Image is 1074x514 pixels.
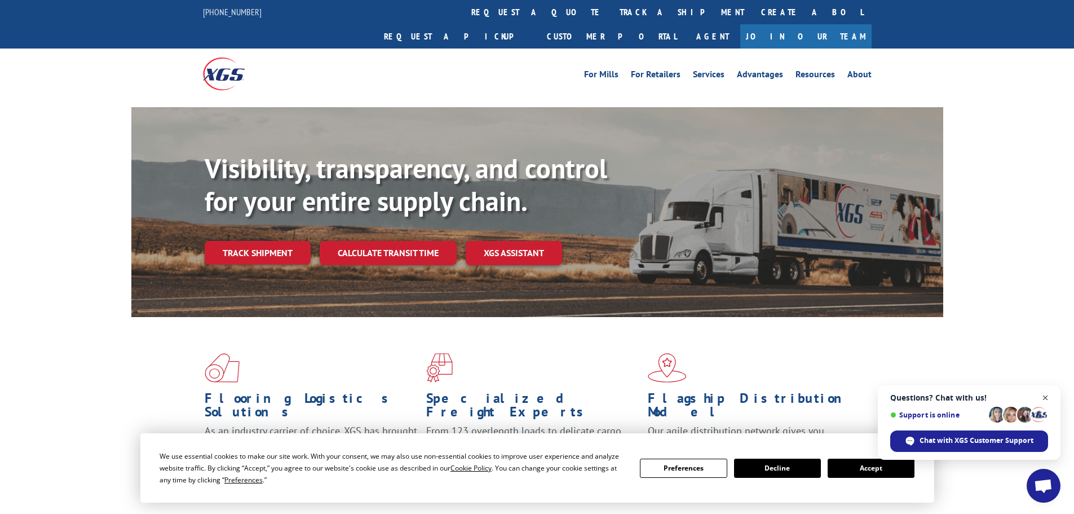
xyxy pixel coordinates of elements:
a: XGS ASSISTANT [466,241,562,265]
a: Join Our Team [740,24,872,49]
img: xgs-icon-total-supply-chain-intelligence-red [205,353,240,383]
img: xgs-icon-focused-on-flooring-red [426,353,453,383]
button: Preferences [640,459,727,478]
a: Resources [795,70,835,82]
a: [PHONE_NUMBER] [203,6,262,17]
a: Advantages [737,70,783,82]
h1: Flagship Distribution Model [648,392,861,424]
a: Request a pickup [375,24,538,49]
span: Close chat [1038,391,1053,405]
img: xgs-icon-flagship-distribution-model-red [648,353,687,383]
a: Calculate transit time [320,241,457,265]
span: Questions? Chat with us! [890,393,1048,402]
span: Preferences [224,475,263,485]
a: Customer Portal [538,24,685,49]
a: About [847,70,872,82]
p: From 123 overlength loads to delicate cargo, our experienced staff knows the best way to move you... [426,424,639,475]
button: Decline [734,459,821,478]
h1: Specialized Freight Experts [426,392,639,424]
span: Cookie Policy [450,463,492,473]
div: Chat with XGS Customer Support [890,430,1048,452]
span: As an industry carrier of choice, XGS has brought innovation and dedication to flooring logistics... [205,424,417,464]
span: Support is online [890,411,985,419]
h1: Flooring Logistics Solutions [205,392,418,424]
a: For Mills [584,70,618,82]
div: Cookie Consent Prompt [140,433,934,503]
a: For Retailers [631,70,680,82]
div: Open chat [1027,469,1060,503]
button: Accept [828,459,914,478]
span: Our agile distribution network gives you nationwide inventory management on demand. [648,424,855,451]
span: Chat with XGS Customer Support [920,436,1033,446]
div: We use essential cookies to make our site work. With your consent, we may also use non-essential ... [160,450,626,486]
a: Track shipment [205,241,311,265]
a: Services [693,70,724,82]
b: Visibility, transparency, and control for your entire supply chain. [205,151,607,218]
a: Agent [685,24,740,49]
